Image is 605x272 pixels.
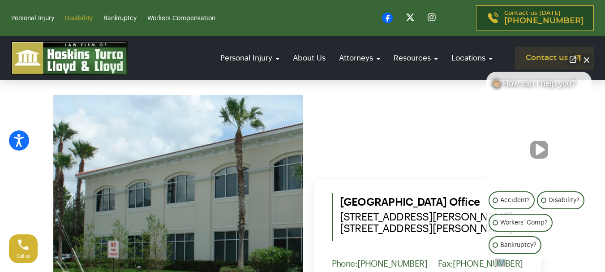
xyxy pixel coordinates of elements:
span: Call us [17,254,30,259]
a: Locations [447,45,497,71]
p: Workers' Comp? [500,217,548,228]
h5: [GEOGRAPHIC_DATA] Office [340,193,523,234]
a: [PHONE_NUMBER] [357,259,427,268]
a: [PHONE_NUMBER] [453,259,523,268]
p: Bankruptcy? [500,240,536,250]
a: Resources [389,45,442,71]
p: Fax: [438,259,523,268]
button: Unmute video [530,141,548,159]
a: Bankruptcy [103,15,137,22]
p: Contact us [DATE] [504,10,584,26]
a: Personal Injury [11,15,54,22]
a: Disability [65,15,93,22]
a: Open intaker chat [495,259,506,267]
a: Workers Compensation [147,15,215,22]
a: Personal Injury [216,45,284,71]
p: Disability? [549,195,579,206]
p: Phone: [332,259,428,268]
a: Attorneys [335,45,385,71]
button: Close Intaker Chat Widget [580,53,593,66]
span: [PHONE_NUMBER] [504,17,584,26]
div: 👋🏼 How can I help you? [486,78,592,93]
a: Contact us [515,47,594,69]
a: Contact us [DATE][PHONE_NUMBER] [476,5,594,30]
p: Accident? [500,195,530,206]
a: About Us [288,45,330,71]
span: [STREET_ADDRESS][PERSON_NAME] [STREET_ADDRESS][PERSON_NAME] [340,211,523,234]
a: Open direct chat [566,53,579,66]
img: logo [11,41,128,75]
